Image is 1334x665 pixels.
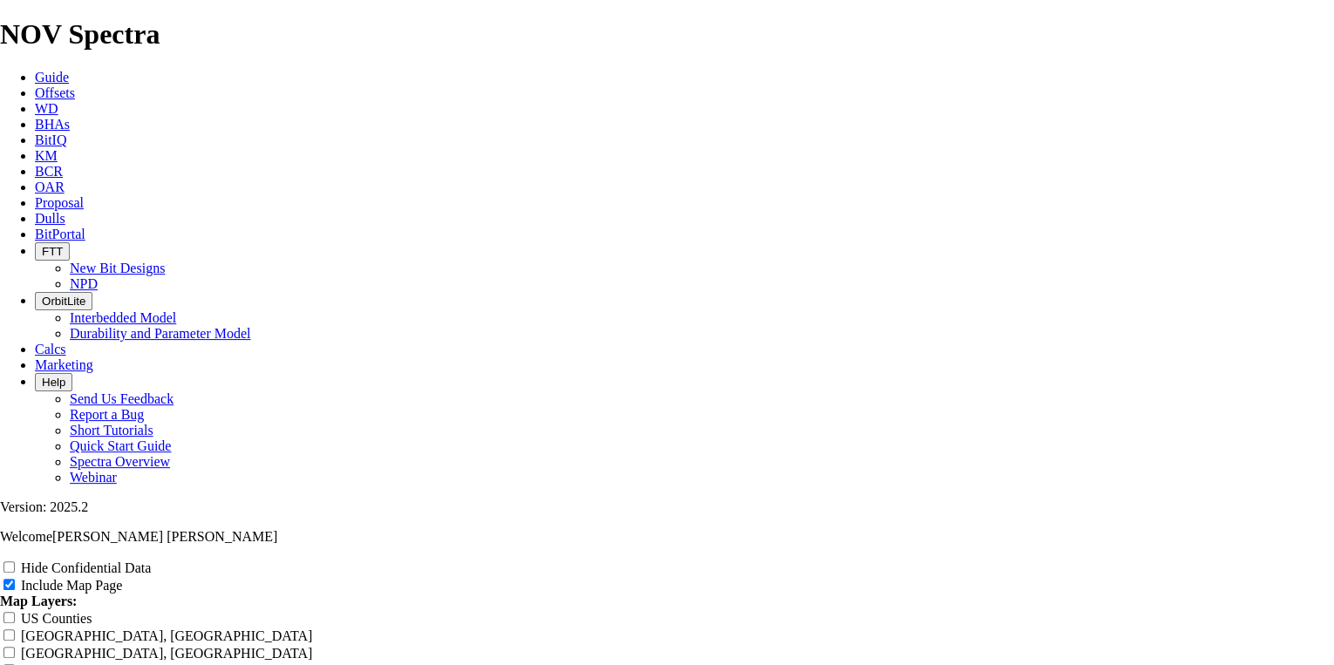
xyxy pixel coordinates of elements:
[35,164,63,179] a: BCR
[70,310,176,325] a: Interbedded Model
[35,373,72,391] button: Help
[42,245,63,258] span: FTT
[35,101,58,116] a: WD
[35,85,75,100] a: Offsets
[35,227,85,241] a: BitPortal
[70,261,165,275] a: New Bit Designs
[21,560,151,575] label: Hide Confidential Data
[70,326,251,341] a: Durability and Parameter Model
[42,376,65,389] span: Help
[70,454,170,469] a: Spectra Overview
[35,180,65,194] a: OAR
[35,211,65,226] a: Dulls
[35,357,93,372] a: Marketing
[21,578,122,593] label: Include Map Page
[70,407,144,422] a: Report a Bug
[21,646,312,661] label: [GEOGRAPHIC_DATA], [GEOGRAPHIC_DATA]
[35,70,69,85] a: Guide
[70,438,171,453] a: Quick Start Guide
[35,132,66,147] a: BitIQ
[35,148,58,163] a: KM
[70,470,117,485] a: Webinar
[70,423,153,438] a: Short Tutorials
[42,295,85,308] span: OrbitLite
[21,628,312,643] label: [GEOGRAPHIC_DATA], [GEOGRAPHIC_DATA]
[35,292,92,310] button: OrbitLite
[35,195,84,210] a: Proposal
[35,117,70,132] a: BHAs
[21,611,92,626] label: US Counties
[70,391,174,406] a: Send Us Feedback
[52,529,277,544] span: [PERSON_NAME] [PERSON_NAME]
[70,276,98,291] a: NPD
[35,242,70,261] button: FTT
[35,342,66,356] a: Calcs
